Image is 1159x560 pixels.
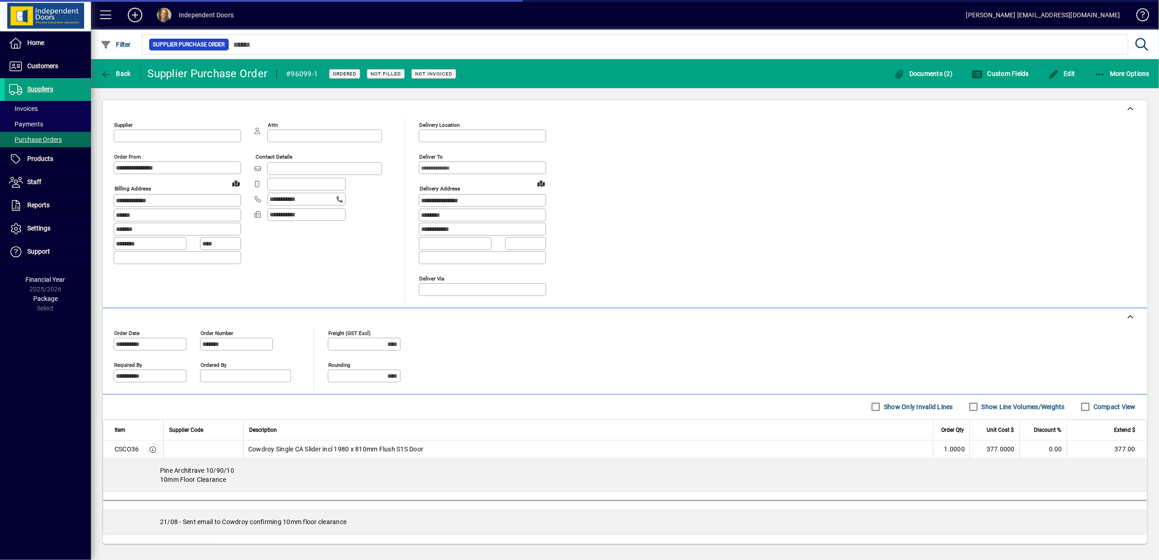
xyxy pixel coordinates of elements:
span: Description [249,425,277,435]
span: Extend $ [1114,425,1135,435]
button: Add [120,7,150,23]
span: Support [27,248,50,255]
span: Item [115,425,125,435]
span: Edit [1048,70,1075,77]
span: Unit Cost $ [987,425,1014,435]
mat-label: Ordered by [201,361,226,368]
span: Suppliers [27,85,53,93]
button: Filter [98,36,133,53]
span: Not Filled [371,71,401,77]
td: 1.0000 [933,440,969,459]
mat-label: Attn [268,122,278,128]
mat-label: Order from [114,154,141,160]
span: Filter [100,41,131,48]
span: More Options [1094,70,1150,77]
span: Ordered [333,71,356,77]
a: Home [5,32,91,55]
label: Show Only Invalid Lines [882,402,953,411]
span: Package [33,295,58,302]
div: Independent Doors [179,8,234,22]
td: 0.00 [1019,440,1067,459]
a: Purchase Orders [5,132,91,147]
span: Not Invoiced [415,71,452,77]
div: #96099-1 [286,67,318,81]
a: Payments [5,116,91,132]
span: Payments [9,120,43,128]
a: Support [5,240,91,263]
label: Show Line Volumes/Weights [980,402,1065,411]
mat-label: Order number [201,330,233,336]
span: Supplier Purchase Order [153,40,225,49]
mat-label: Order date [114,330,140,336]
span: Reports [27,201,50,209]
span: Cowdroy Single CA Slider incl 1980 x 810mm Flush S1S Door [248,445,423,454]
span: Order Qty [941,425,964,435]
a: Knowledge Base [1129,2,1148,31]
td: 377.00 [1067,440,1147,459]
button: Custom Fields [969,65,1031,82]
span: Custom Fields [972,70,1029,77]
mat-label: Required by [114,361,142,368]
span: Staff [27,178,41,185]
mat-label: Deliver To [419,154,443,160]
div: CSCO36 [115,445,139,454]
a: Customers [5,55,91,78]
mat-label: Delivery Location [419,122,460,128]
span: Invoices [9,105,38,112]
span: Discount % [1034,425,1061,435]
a: Reports [5,194,91,217]
button: More Options [1092,65,1152,82]
div: Supplier Purchase Order [148,66,268,81]
a: View on map [534,176,548,190]
label: Compact View [1092,402,1136,411]
mat-label: Deliver via [419,275,444,281]
a: Settings [5,217,91,240]
span: Financial Year [26,276,65,283]
button: Edit [1046,65,1078,82]
span: Back [100,70,131,77]
span: Home [27,39,44,46]
app-page-header-button: Back [91,65,141,82]
a: Staff [5,171,91,194]
mat-label: Freight (GST excl) [328,330,371,336]
a: Products [5,148,91,170]
div: [PERSON_NAME] [EMAIL_ADDRESS][DOMAIN_NAME] [966,8,1120,22]
mat-label: Rounding [328,361,350,368]
td: 377.0000 [969,440,1019,459]
span: Documents (2) [894,70,953,77]
mat-label: Supplier [114,122,133,128]
button: Profile [150,7,179,23]
span: Customers [27,62,58,70]
span: Products [27,155,53,162]
span: Settings [27,225,50,232]
a: Invoices [5,101,91,116]
a: View on map [229,176,243,190]
button: Documents (2) [892,65,955,82]
span: Purchase Orders [9,136,62,143]
div: Pine Architrave 10/90/10 10mm Floor Clearance [103,459,1147,491]
div: 21/08 - Sent email to Cowdroy confirming 10mm floor clearance [103,510,1147,534]
span: Supplier Code [169,425,203,435]
button: Back [98,65,133,82]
